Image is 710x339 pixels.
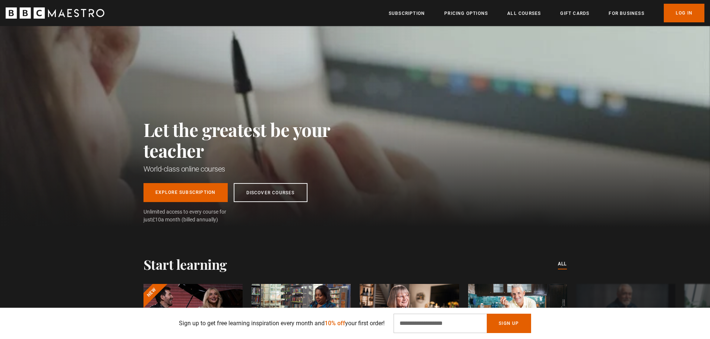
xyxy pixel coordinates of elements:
[487,314,531,333] button: Sign Up
[558,260,567,268] a: All
[609,10,644,17] a: For business
[143,183,228,202] a: Explore Subscription
[234,183,307,202] a: Discover Courses
[560,10,589,17] a: Gift Cards
[664,4,704,22] a: Log In
[325,320,345,327] span: 10% off
[179,319,385,328] p: Sign up to get free learning inspiration every month and your first order!
[6,7,104,19] svg: BBC Maestro
[152,217,161,223] span: £10
[143,208,244,224] span: Unlimited access to every course for just a month (billed annually)
[143,256,227,272] h2: Start learning
[507,10,541,17] a: All Courses
[444,10,488,17] a: Pricing Options
[389,4,704,22] nav: Primary
[143,119,363,161] h2: Let the greatest be your teacher
[143,164,363,174] h1: World-class online courses
[389,10,425,17] a: Subscription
